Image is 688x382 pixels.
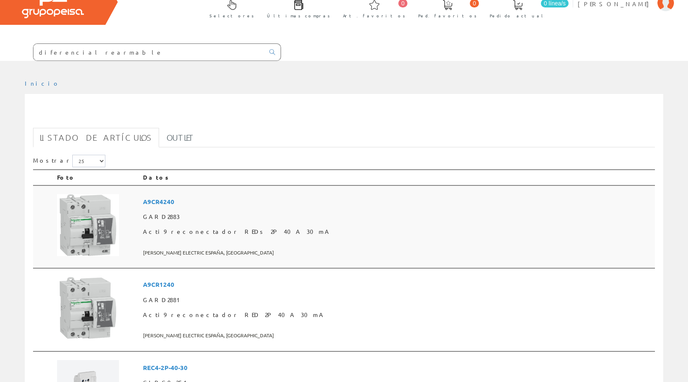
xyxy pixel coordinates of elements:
[57,194,119,256] img: Foto artículo Acti9 reconectador REDs 2P 40A 30mA (150x150)
[33,128,159,147] a: Listado de artículos
[57,277,119,339] img: Foto artículo Acti9 reconectador RED 2P 40A 30mA (150x150)
[72,155,105,167] select: Mostrar
[160,128,201,147] a: Outlet
[33,107,655,124] h1: diferencial rearmable
[143,246,652,259] span: [PERSON_NAME] ELECTRIC ESPAÑA, [GEOGRAPHIC_DATA]
[143,224,652,239] span: Acti9 reconectador REDs 2P 40A 30mA
[209,12,254,20] span: Selectores
[343,12,405,20] span: Art. favoritos
[143,329,652,342] span: [PERSON_NAME] ELECTRIC ESPAÑA, [GEOGRAPHIC_DATA]
[143,360,652,375] span: REC4-2P-40-30
[33,44,264,60] input: Buscar ...
[490,12,546,20] span: Pedido actual
[143,194,652,209] span: A9CR4240
[143,293,652,308] span: GARD2881
[143,277,652,292] span: A9CR1240
[25,79,60,87] a: Inicio
[140,170,655,185] th: Datos
[418,12,477,20] span: Ped. favoritos
[143,308,652,322] span: Acti9 reconectador RED 2P 40A 30mA
[143,209,652,224] span: GARD2883
[33,155,105,167] label: Mostrar
[267,12,330,20] span: Últimas compras
[54,170,140,185] th: Foto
